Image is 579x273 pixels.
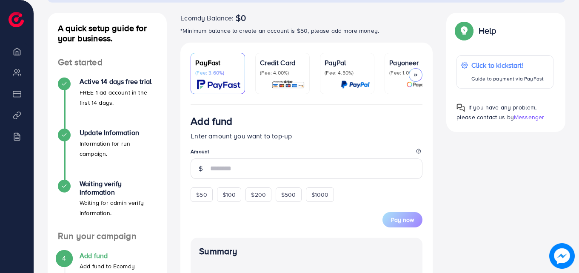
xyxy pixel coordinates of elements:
[406,80,434,89] img: card
[48,57,167,68] h4: Get started
[281,190,296,199] span: $500
[251,190,266,199] span: $200
[195,69,240,76] p: (Fee: 3.60%)
[180,26,433,36] p: *Minimum balance to create an account is $50, please add more money.
[180,13,234,23] span: Ecomdy Balance:
[191,131,422,141] p: Enter amount you want to top-up
[48,23,167,43] h4: A quick setup guide for your business.
[191,115,232,127] h3: Add fund
[48,180,167,231] li: Waiting verify information
[456,103,465,112] img: Popup guide
[48,78,167,129] li: Active 14 days free trial
[479,26,496,36] p: Help
[197,80,240,89] img: card
[550,244,574,268] img: image
[9,12,24,27] img: logo
[80,198,157,218] p: Waiting for admin verify information.
[48,129,167,180] li: Update Information
[260,69,305,76] p: (Fee: 4.00%)
[80,252,157,260] h4: Add fund
[80,129,157,137] h4: Update Information
[456,103,537,121] span: If you have any problem, please contact us by
[471,74,544,84] p: Guide to payment via PayFast
[382,212,422,227] button: Pay now
[514,113,544,121] span: Messenger
[389,57,434,68] p: Payoneer
[271,80,305,89] img: card
[391,216,414,224] span: Pay now
[325,57,370,68] p: PayPal
[48,231,167,241] h4: Run your campaign
[341,80,370,89] img: card
[80,78,157,86] h4: Active 14 days free trial
[80,87,157,108] p: FREE 1 ad account in the first 14 days.
[471,60,544,70] p: Click to kickstart!
[311,190,329,199] span: $1000
[195,57,240,68] p: PayFast
[62,253,66,263] span: 4
[191,148,422,158] legend: Amount
[260,57,305,68] p: Credit Card
[389,69,434,76] p: (Fee: 1.00%)
[196,190,207,199] span: $50
[199,246,414,257] h4: Summary
[80,180,157,196] h4: Waiting verify information
[325,69,370,76] p: (Fee: 4.50%)
[222,190,236,199] span: $100
[80,138,157,159] p: Information for run campaign.
[456,23,472,38] img: Popup guide
[236,13,246,23] span: $0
